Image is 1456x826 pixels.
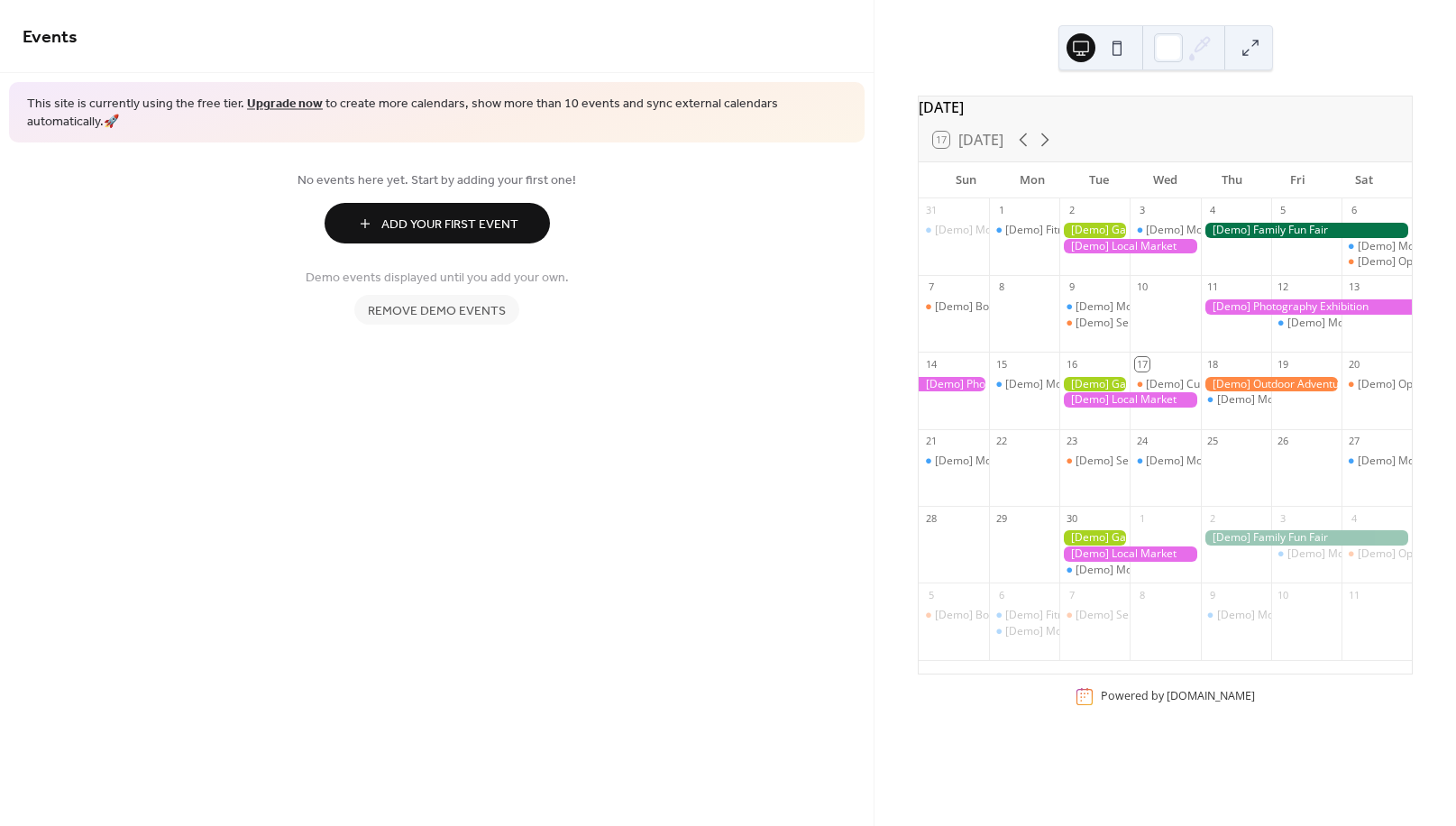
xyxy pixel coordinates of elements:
[1206,280,1220,294] div: 11
[325,203,550,243] button: Add Your First Event
[1065,357,1078,371] div: 16
[1201,392,1271,408] div: [Demo] Morning Yoga Bliss
[1059,546,1200,562] div: [Demo] Local Market
[919,608,989,623] div: [Demo] Book Club Gathering
[1076,454,1211,469] div: [Demo] Seniors' Social Tea
[1217,392,1354,408] div: [Demo] Morning Yoga Bliss
[1201,530,1412,546] div: [Demo] Family Fun Fair
[23,171,851,190] span: No events here yet. Start by adding your first one!
[1059,563,1130,578] div: [Demo] Morning Yoga Bliss
[1130,377,1200,392] div: [Demo] Culinary Cooking Class
[1059,608,1130,623] div: [Demo] Seniors' Social Tea
[1059,377,1130,392] div: [Demo] Gardening Workshop
[368,302,506,321] span: Remove demo events
[994,588,1008,601] div: 6
[1217,608,1354,623] div: [Demo] Morning Yoga Bliss
[924,588,938,601] div: 5
[1287,546,1424,562] div: [Demo] Morning Yoga Bliss
[935,608,1079,623] div: [Demo] Book Club Gathering
[1146,377,1301,392] div: [Demo] Culinary Cooking Class
[935,299,1079,315] div: [Demo] Book Club Gathering
[1065,280,1078,294] div: 9
[1005,624,1142,639] div: [Demo] Morning Yoga Bliss
[989,608,1059,623] div: [Demo] Fitness Bootcamp
[1331,162,1397,198] div: Sat
[23,20,78,55] span: Events
[924,357,938,371] div: 14
[1005,223,1135,238] div: [Demo] Fitness Bootcamp
[1135,357,1149,371] div: 17
[306,269,569,288] span: Demo events displayed until you add your own.
[919,223,989,238] div: [Demo] Morning Yoga Bliss
[919,377,989,392] div: [Demo] Photography Exhibition
[1059,239,1200,254] div: [Demo] Local Market
[994,280,1008,294] div: 8
[994,435,1008,448] div: 22
[1146,454,1283,469] div: [Demo] Morning Yoga Bliss
[1206,511,1220,525] div: 2
[1347,280,1360,294] div: 13
[1265,162,1332,198] div: Fri
[1059,316,1130,331] div: [Demo] Seniors' Social Tea
[1277,280,1290,294] div: 12
[1000,162,1067,198] div: Mon
[989,223,1059,238] div: [Demo] Fitness Bootcamp
[354,295,519,325] button: Remove demo events
[1342,454,1412,469] div: [Demo] Morning Yoga Bliss
[919,96,1412,118] div: [DATE]
[381,216,518,234] span: Add Your First Event
[1065,204,1078,217] div: 2
[1076,299,1213,315] div: [Demo] Morning Yoga Bliss
[1206,357,1220,371] div: 18
[1076,316,1211,331] div: [Demo] Seniors' Social Tea
[1065,511,1078,525] div: 30
[1066,162,1132,198] div: Tue
[1201,223,1412,238] div: [Demo] Family Fun Fair
[1005,377,1142,392] div: [Demo] Morning Yoga Bliss
[1135,204,1149,217] div: 3
[1135,280,1149,294] div: 10
[1198,162,1265,198] div: Thu
[1135,511,1149,525] div: 1
[247,92,323,116] a: Upgrade now
[994,204,1008,217] div: 1
[989,377,1059,392] div: [Demo] Morning Yoga Bliss
[1271,316,1342,331] div: [Demo] Morning Yoga Bliss
[919,454,989,469] div: [Demo] Morning Yoga Bliss
[1347,588,1360,601] div: 11
[1146,223,1283,238] div: [Demo] Morning Yoga Bliss
[1347,435,1360,448] div: 27
[1271,546,1342,562] div: [Demo] Morning Yoga Bliss
[1005,608,1135,623] div: [Demo] Fitness Bootcamp
[1135,435,1149,448] div: 24
[1201,377,1342,392] div: [Demo] Outdoor Adventure Day
[1135,588,1149,601] div: 8
[1277,357,1290,371] div: 19
[1059,223,1130,238] div: [Demo] Gardening Workshop
[1206,204,1220,217] div: 4
[1059,530,1130,546] div: [Demo] Gardening Workshop
[27,96,847,131] span: This site is currently using the free tier. to create more calendars, show more than 10 events an...
[1347,204,1360,217] div: 6
[1059,392,1200,408] div: [Demo] Local Market
[919,299,989,315] div: [Demo] Book Club Gathering
[1201,608,1271,623] div: [Demo] Morning Yoga Bliss
[1277,588,1290,601] div: 10
[989,624,1059,639] div: [Demo] Morning Yoga Bliss
[1347,511,1360,525] div: 4
[1342,239,1412,254] div: [Demo] Morning Yoga Bliss
[924,511,938,525] div: 28
[1065,435,1078,448] div: 23
[1347,357,1360,371] div: 20
[1206,435,1220,448] div: 25
[1342,377,1412,392] div: [Demo] Open Mic Night
[924,435,938,448] div: 21
[924,280,938,294] div: 7
[1277,511,1290,525] div: 3
[1101,689,1255,704] div: Powered by
[933,162,1000,198] div: Sun
[1130,223,1200,238] div: [Demo] Morning Yoga Bliss
[994,357,1008,371] div: 15
[994,511,1008,525] div: 29
[924,204,938,217] div: 31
